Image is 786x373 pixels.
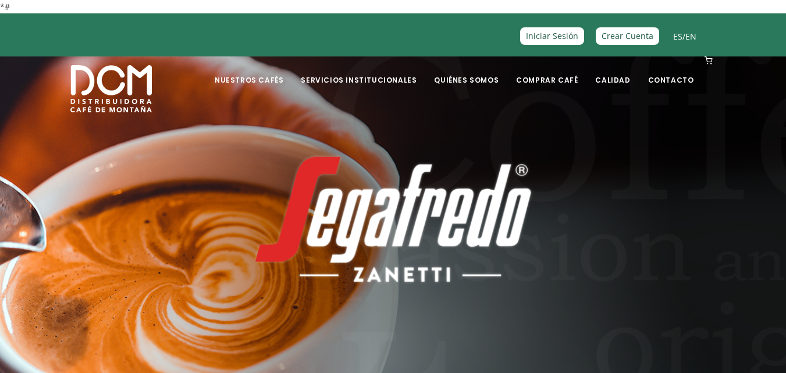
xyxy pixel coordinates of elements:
[427,58,506,85] a: Quiénes Somos
[673,31,682,42] a: ES
[641,58,701,85] a: Contacto
[673,30,696,43] span: /
[294,58,424,85] a: Servicios Institucionales
[520,27,584,44] a: Iniciar Sesión
[509,58,585,85] a: Comprar Café
[685,31,696,42] a: EN
[588,58,637,85] a: Calidad
[596,27,659,44] a: Crear Cuenta
[208,58,290,85] a: Nuestros Cafés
